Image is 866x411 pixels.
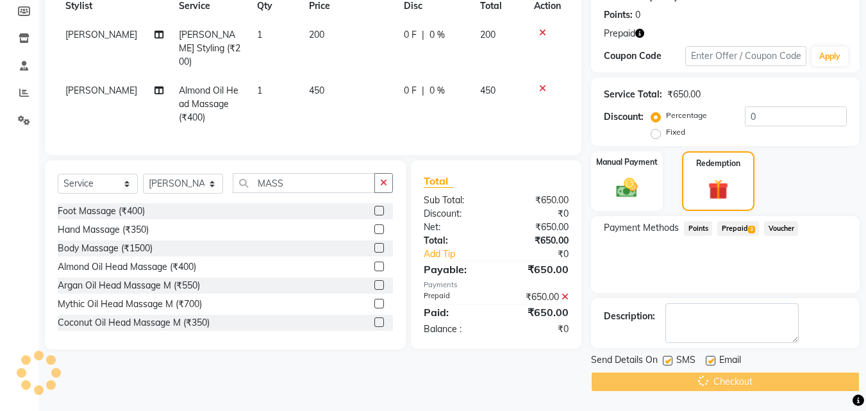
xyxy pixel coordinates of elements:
span: 1 [257,85,262,96]
span: [PERSON_NAME] [65,29,137,40]
div: 0 [635,8,640,22]
div: Sub Total: [414,194,496,207]
span: | [422,84,424,97]
div: Foot Massage (₹400) [58,205,145,218]
span: Voucher [764,221,798,236]
div: Argan Oil Head Massage M (₹550) [58,279,200,292]
div: Discount: [604,110,644,124]
div: Prepaid [414,290,496,304]
label: Percentage [666,110,707,121]
div: Description: [604,310,655,323]
span: | [422,28,424,42]
span: SMS [676,353,695,369]
div: Discount: [414,207,496,221]
span: Points [684,221,712,236]
input: Enter Offer / Coupon Code [685,46,806,66]
div: ₹650.00 [667,88,701,101]
input: Search or Scan [233,173,375,193]
div: Paid: [414,305,496,320]
div: ₹0 [496,323,578,336]
div: ₹650.00 [496,290,578,304]
span: Prepaid [717,221,759,236]
div: Net: [414,221,496,234]
label: Manual Payment [596,156,658,168]
span: 1 [257,29,262,40]
div: ₹0 [496,207,578,221]
div: ₹650.00 [496,234,578,247]
img: _cash.svg [610,176,644,200]
button: Apply [812,47,848,66]
div: Hand Massage (₹350) [58,223,149,237]
div: Almond Oil Head Massage (₹400) [58,260,196,274]
div: Service Total: [604,88,662,101]
img: _gift.svg [702,177,735,202]
div: Coconut Oil Head Massage M (₹350) [58,316,210,330]
div: Total: [414,234,496,247]
div: ₹0 [510,247,579,261]
div: Payments [424,280,569,290]
span: Prepaid [604,27,635,40]
span: 450 [480,85,495,96]
span: Payment Methods [604,221,679,235]
span: Total [424,174,453,188]
a: Add Tip [414,247,510,261]
span: 0 % [429,84,445,97]
div: Balance : [414,323,496,336]
div: Points: [604,8,633,22]
span: Send Details On [591,353,658,369]
span: Email [719,353,741,369]
span: 0 F [404,28,417,42]
label: Fixed [666,126,685,138]
span: 3 [748,226,755,233]
span: 200 [309,29,324,40]
span: 0 F [404,84,417,97]
div: ₹650.00 [496,305,578,320]
div: ₹650.00 [496,221,578,234]
span: 0 % [429,28,445,42]
span: 450 [309,85,324,96]
div: Payable: [414,262,496,277]
span: [PERSON_NAME] Styling (₹200) [179,29,240,67]
div: Coupon Code [604,49,685,63]
div: ₹650.00 [496,262,578,277]
span: 200 [480,29,495,40]
div: Body Massage (₹1500) [58,242,153,255]
div: Mythic Oil Head Massage M (₹700) [58,298,202,311]
div: ₹650.00 [496,194,578,207]
span: Almond Oil Head Massage (₹400) [179,85,238,123]
span: [PERSON_NAME] [65,85,137,96]
label: Redemption [696,158,740,169]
